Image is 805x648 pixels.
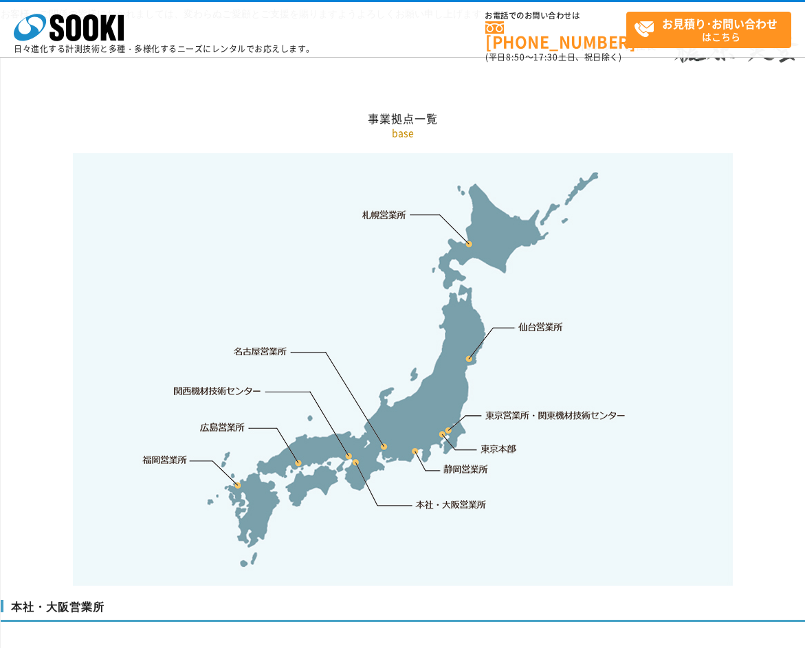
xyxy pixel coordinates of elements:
a: お見積り･お問い合わせはこちら [626,12,791,48]
a: 仙台営業所 [518,320,563,334]
strong: お見積り･お問い合わせ [662,15,778,32]
p: 日々進化する計測技術と多種・多様化するニーズにレンタルでお応えします。 [14,45,315,53]
h3: 本社・大阪営業所 [1,600,805,622]
span: 8:50 [506,51,525,63]
a: [PHONE_NUMBER] [485,21,626,49]
img: 事業拠点一覧 [73,153,733,586]
p: base [1,126,805,140]
span: お電話でのお問い合わせは [485,12,626,20]
a: 東京営業所・関東機材技術センター [486,408,627,422]
a: 福岡営業所 [142,453,187,467]
a: 広島営業所 [201,420,245,434]
a: 札幌営業所 [362,208,407,221]
a: 東京本部 [481,443,517,456]
span: 17:30 [533,51,558,63]
a: 静岡営業所 [443,462,488,476]
span: (平日 ～ 土日、祝日除く) [485,51,621,63]
a: 関西機材技術センター [174,384,261,398]
a: 本社・大阪営業所 [415,498,487,511]
span: はこちら [634,12,791,47]
a: 名古屋営業所 [234,345,287,359]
